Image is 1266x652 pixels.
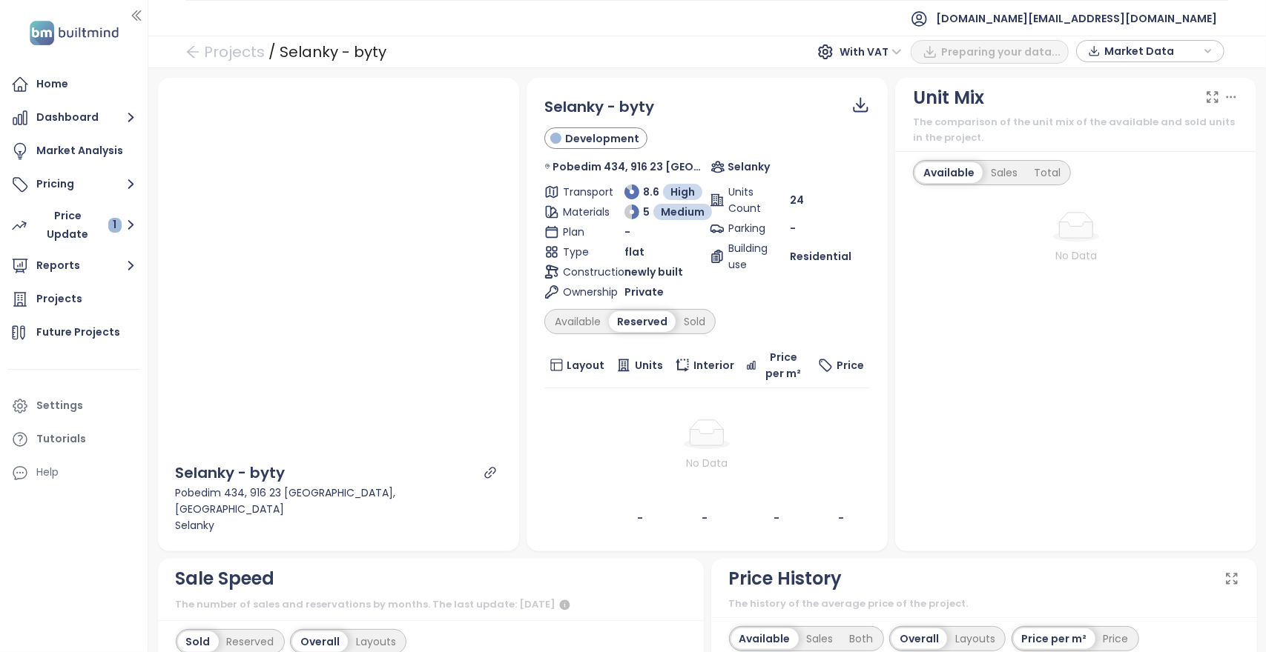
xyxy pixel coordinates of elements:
a: Home [7,70,140,99]
div: Available [731,628,799,649]
div: No Data [550,455,864,471]
div: Available [547,311,609,332]
div: Unit Mix [913,84,984,112]
div: Selanky - byty [176,462,286,485]
a: Future Projects [7,318,140,347]
span: Materials [563,204,603,220]
span: Residential [790,248,851,265]
div: Home [36,75,68,93]
span: Selanky - byty [544,96,654,117]
b: - [637,510,643,525]
span: newly built [624,264,683,280]
span: 8.6 [643,184,659,200]
div: The number of sales and reservations by months. The last update: [DATE] [176,596,686,614]
a: link [484,466,497,479]
div: Reserved [609,311,676,332]
div: Market Analysis [36,142,123,160]
span: arrow-left [185,44,200,59]
div: Price [1095,628,1137,649]
div: Reserved [219,631,283,652]
span: Type [563,244,603,260]
button: Price Update 1 [7,203,140,247]
a: arrow-left Projects [185,39,265,65]
div: / [268,39,276,65]
span: 5 [643,204,650,220]
div: Sold [676,311,713,332]
div: Total [1026,162,1069,183]
div: Future Projects [36,323,120,342]
div: Tutorials [36,430,86,448]
div: The history of the average price of the project. [729,596,1239,611]
div: Sold [178,631,219,652]
div: Available [915,162,983,183]
span: Price per m² [760,349,806,382]
div: Projects [36,290,82,308]
b: - [838,510,844,525]
button: Reports [7,251,140,281]
div: Sales [799,628,842,649]
div: No Data [913,247,1239,264]
span: Ownership [563,284,603,300]
div: Settings [36,396,83,415]
div: Overall [891,628,947,649]
div: 1 [108,218,122,233]
a: Projects [7,285,140,314]
span: flat [624,244,644,260]
div: Both [842,628,882,649]
b: - [774,510,779,525]
div: Overall [292,631,348,652]
span: Selanky [728,159,770,175]
div: Help [7,458,140,488]
div: Layouts [947,628,1003,649]
div: Price per m² [1014,628,1095,649]
b: - [702,510,708,525]
div: Price Update [35,207,122,244]
span: - [790,221,796,236]
span: Price [837,357,864,373]
span: Parking [728,220,768,236]
span: Private [624,284,664,300]
a: Tutorials [7,425,140,454]
a: Settings [7,391,140,421]
span: High [670,184,695,200]
div: Price History [729,565,843,593]
div: Help [36,463,59,482]
span: Units [635,357,663,373]
span: With VAT [840,41,902,63]
div: The comparison of the unit mix of the available and sold units in the project. [913,115,1239,145]
span: Layout [567,357,604,373]
img: logo [25,18,123,48]
span: - [624,224,630,240]
span: 24 [790,192,804,208]
div: Pobedim 434, 916 23 [GEOGRAPHIC_DATA], [GEOGRAPHIC_DATA] [176,485,501,517]
span: Medium [661,204,705,220]
div: button [1084,40,1216,62]
div: Selanky [176,517,501,533]
span: Development [565,130,639,147]
button: Dashboard [7,103,140,133]
span: Units Count [728,184,768,216]
div: Sales [983,162,1026,183]
span: Interior [693,357,734,373]
div: Sale Speed [176,565,275,593]
button: Preparing your data... [911,40,1069,64]
div: Layouts [348,631,404,652]
a: Market Analysis [7,136,140,166]
button: Pricing [7,170,140,199]
span: Preparing your data... [941,44,1061,60]
div: Selanky - byty [280,39,386,65]
span: Building use [728,240,768,273]
span: Transport [563,184,603,200]
span: Construction [563,264,603,280]
span: Plan [563,224,603,240]
span: [DOMAIN_NAME][EMAIL_ADDRESS][DOMAIN_NAME] [936,1,1217,36]
span: Market Data [1104,40,1200,62]
span: Pobedim 434, 916 23 [GEOGRAPHIC_DATA], [GEOGRAPHIC_DATA] [553,159,704,175]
